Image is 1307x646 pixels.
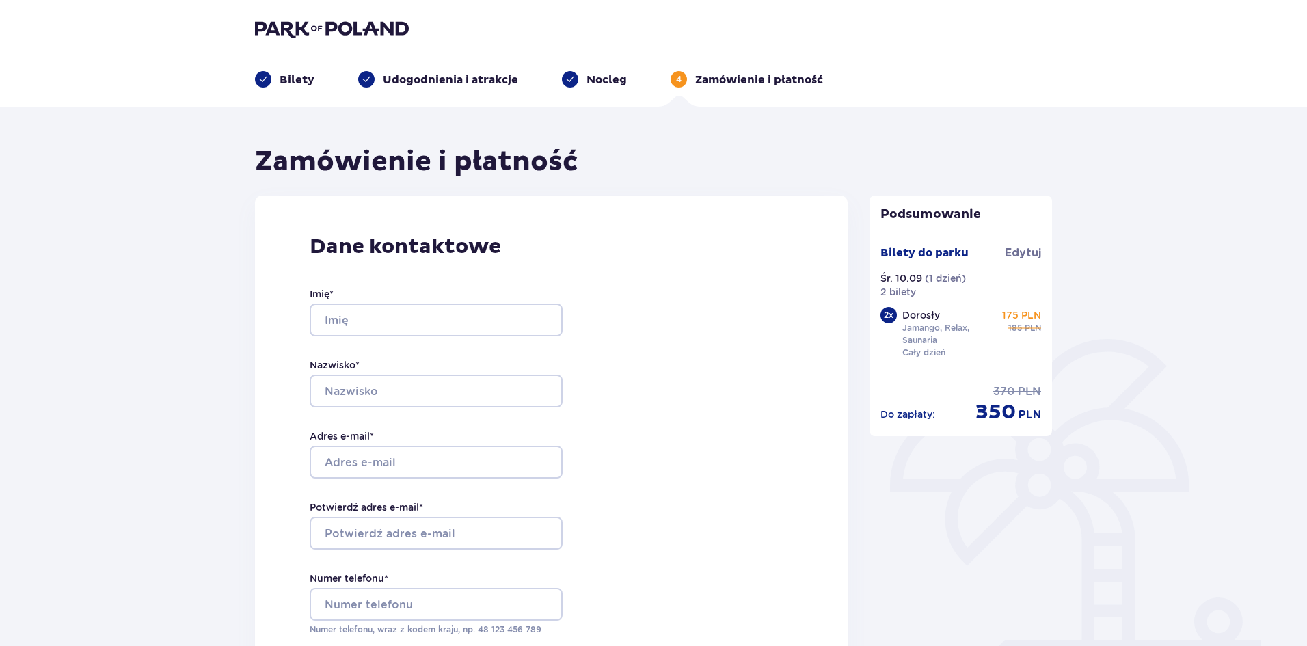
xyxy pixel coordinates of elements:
p: Podsumowanie [870,206,1053,223]
input: Adres e-mail [310,446,563,479]
p: 350 [975,399,1016,425]
label: Imię * [310,287,334,301]
p: 2 bilety [880,285,916,299]
p: 370 [993,384,1015,399]
p: ( 1 dzień ) [925,271,966,285]
label: Potwierdź adres e-mail * [310,500,423,514]
input: Imię [310,304,563,336]
p: Dane kontaktowe [310,234,793,260]
p: 185 [1008,322,1022,334]
p: PLN [1018,384,1041,399]
p: Nocleg [587,72,627,88]
img: Park of Poland logo [255,19,409,38]
p: PLN [1025,322,1041,334]
p: Śr. 10.09 [880,271,922,285]
label: Numer telefonu * [310,571,388,585]
p: Jamango, Relax, Saunaria [902,322,997,347]
a: Edytuj [1005,245,1041,260]
p: Do zapłaty : [880,407,935,421]
p: Zamówienie i płatność [695,72,823,88]
p: 175 PLN [1002,308,1041,322]
p: PLN [1019,407,1041,422]
p: 4 [676,73,682,85]
p: Bilety do parku [880,245,969,260]
input: Numer telefonu [310,588,563,621]
input: Potwierdź adres e-mail [310,517,563,550]
p: Numer telefonu, wraz z kodem kraju, np. 48 ​123 ​456 ​789 [310,623,563,636]
label: Nazwisko * [310,358,360,372]
div: 2 x [880,307,897,323]
p: Dorosły [902,308,940,322]
p: Bilety [280,72,314,88]
h1: Zamówienie i płatność [255,145,578,179]
input: Nazwisko [310,375,563,407]
p: Udogodnienia i atrakcje [383,72,518,88]
label: Adres e-mail * [310,429,374,443]
p: Cały dzień [902,347,945,359]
